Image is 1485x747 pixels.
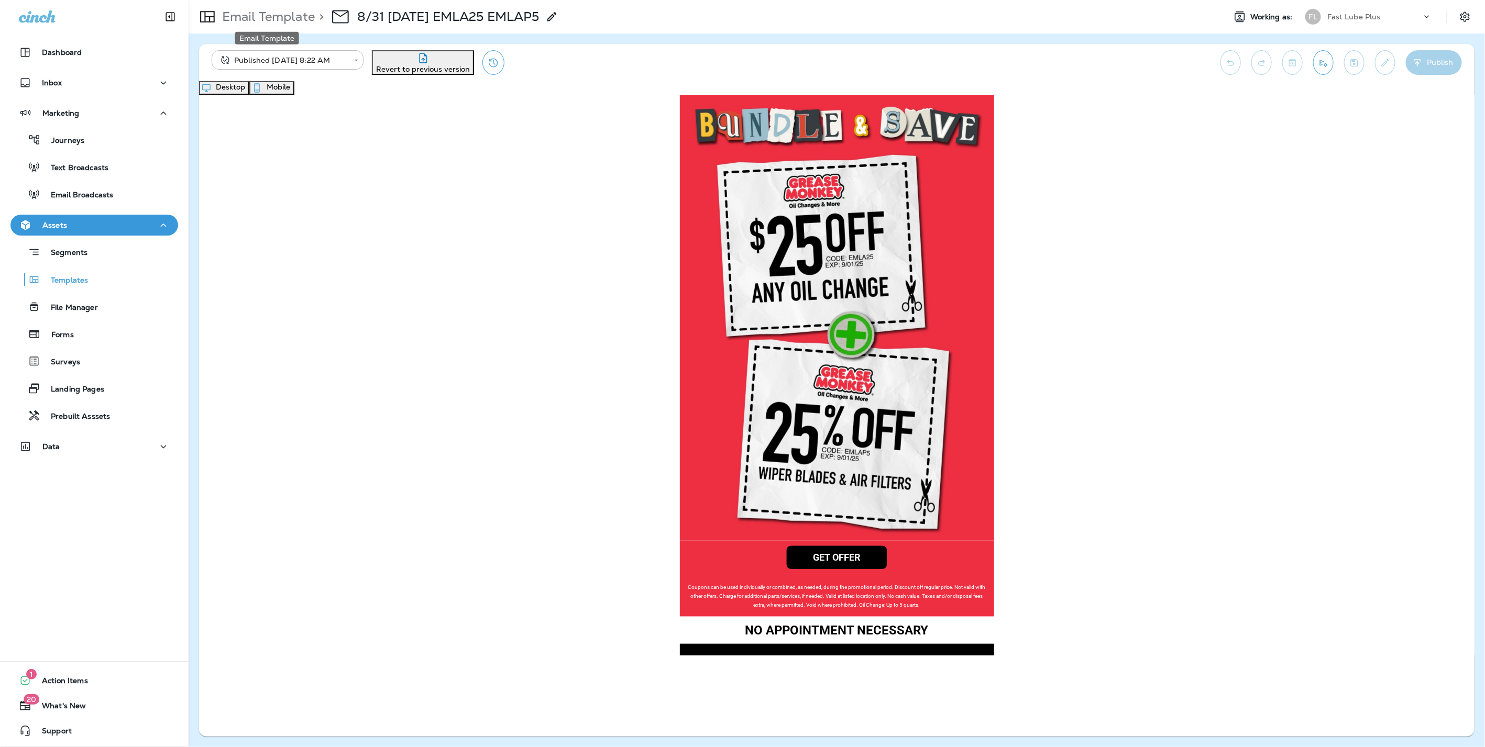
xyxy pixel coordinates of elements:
p: Journeys [41,136,84,146]
p: Email Template [218,9,315,25]
button: Dashboard [10,42,178,63]
button: View Changelog [482,50,504,75]
p: Marketing [42,109,79,117]
button: Email Broadcasts [10,183,178,205]
span: Coupons can be used individually or combined, as needed, during the promotional period. Discount ... [489,489,787,512]
div: Email Template [235,32,299,44]
p: Templates [40,276,88,286]
span: Action Items [31,676,88,689]
p: Prebuilt Asssets [40,412,110,422]
span: What's New [31,701,86,714]
span: 1 [26,669,37,679]
button: Settings [1456,7,1475,26]
button: Templates [10,269,178,291]
p: Segments [40,248,87,259]
p: Assets [42,221,67,229]
div: FL [1305,9,1321,25]
span: 20 [24,694,39,705]
button: File Manager [10,296,178,318]
button: Revert to previous version [372,50,474,75]
button: Desktop [199,81,249,95]
button: Prebuilt Asssets [10,405,178,427]
button: Inbox [10,72,178,93]
a: GET OFFER [588,451,688,474]
p: Email Broadcasts [40,191,113,200]
p: Forms [41,330,74,340]
p: 8/31 [DATE] EMLA25 EMLAP5 [357,9,540,25]
p: Text Broadcasts [40,163,108,173]
p: Data [42,442,60,451]
button: Marketing [10,103,178,124]
button: 1Action Items [10,670,178,691]
p: Surveys [40,358,80,367]
span: NO APPOINTMENT NECESSARY [546,528,730,542]
button: 20What's New [10,695,178,716]
button: Assets [10,215,178,236]
button: Send test email [1313,50,1334,75]
button: Text Broadcasts [10,156,178,178]
span: Support [31,727,72,739]
button: Collapse Sidebar [156,6,185,27]
span: Revert to previous version [376,64,470,74]
div: 8/31 Labor Day EMLA25 EMLAP5 [357,9,540,25]
p: Dashboard [42,48,82,57]
p: Inbox [42,79,62,87]
button: Support [10,720,178,741]
button: Surveys [10,350,178,372]
button: Data [10,436,178,457]
button: Forms [10,323,178,345]
strong: GET OFFER [614,456,662,467]
p: Landing Pages [40,385,104,395]
button: Landing Pages [10,377,178,399]
p: Fast Lube Plus [1327,13,1381,21]
button: Mobile [249,81,294,95]
button: Segments [10,241,178,263]
span: Working as: [1250,13,1295,21]
p: > [315,9,324,25]
div: Published [DATE] 8:22 AM [219,55,347,65]
button: Journeys [10,129,178,151]
p: File Manager [40,303,98,313]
